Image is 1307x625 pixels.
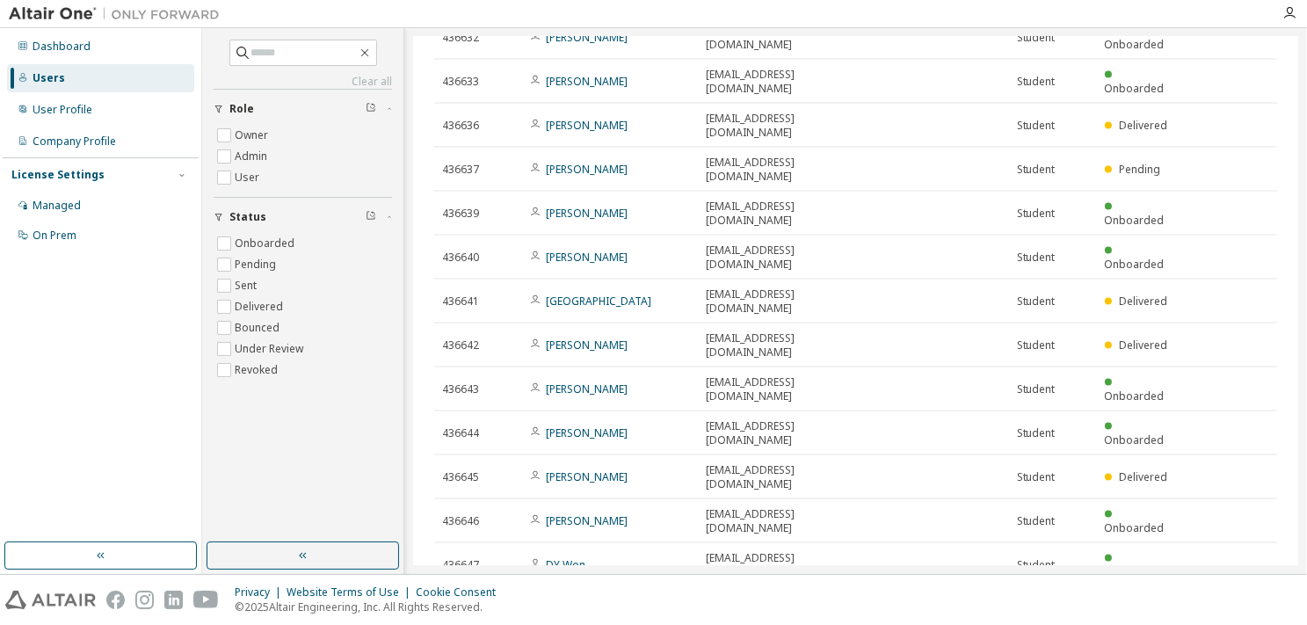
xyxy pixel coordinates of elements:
a: [PERSON_NAME] [546,338,628,352]
span: 436644 [442,426,479,440]
label: Delivered [235,296,287,317]
a: [PERSON_NAME] [546,382,628,396]
span: Student [1017,75,1056,89]
a: Clear all [214,75,392,89]
span: [EMAIL_ADDRESS][DOMAIN_NAME] [706,375,866,403]
div: Dashboard [33,40,91,54]
div: User Profile [33,103,92,117]
div: License Settings [11,168,105,182]
a: [PERSON_NAME] [546,30,628,45]
a: DY Won [546,557,585,572]
span: [EMAIL_ADDRESS][DOMAIN_NAME] [706,112,866,140]
span: Student [1017,251,1056,265]
div: Managed [33,199,81,213]
span: [EMAIL_ADDRESS][DOMAIN_NAME] [706,287,866,316]
span: Clear filter [366,210,376,224]
a: [GEOGRAPHIC_DATA] [546,294,651,309]
span: 436637 [442,163,479,177]
span: Student [1017,119,1056,133]
span: 436633 [442,75,479,89]
span: 436639 [442,207,479,221]
div: Cookie Consent [416,585,506,600]
label: Sent [235,275,260,296]
label: Admin [235,146,271,167]
a: [PERSON_NAME] [546,162,628,177]
span: Student [1017,338,1056,352]
span: [EMAIL_ADDRESS][DOMAIN_NAME] [706,243,866,272]
a: [PERSON_NAME] [546,74,628,89]
span: Onboarded [1105,81,1165,96]
span: 436632 [442,31,479,45]
span: Onboarded [1105,37,1165,52]
span: [EMAIL_ADDRESS][DOMAIN_NAME] [706,24,866,52]
label: Revoked [235,360,281,381]
img: youtube.svg [193,591,219,609]
label: Pending [235,254,280,275]
img: linkedin.svg [164,591,183,609]
span: 436640 [442,251,479,265]
span: 436642 [442,338,479,352]
span: Student [1017,207,1056,221]
span: 436636 [442,119,479,133]
span: Status [229,210,266,224]
span: Clear filter [366,102,376,116]
span: Student [1017,382,1056,396]
span: [EMAIL_ADDRESS][DOMAIN_NAME] [706,68,866,96]
img: altair_logo.svg [5,591,96,609]
span: 436646 [442,514,479,528]
label: Under Review [235,338,307,360]
button: Status [214,198,392,236]
a: [PERSON_NAME] [546,206,628,221]
label: Owner [235,125,272,146]
img: facebook.svg [106,591,125,609]
p: © 2025 Altair Engineering, Inc. All Rights Reserved. [235,600,506,614]
div: On Prem [33,229,76,243]
div: Website Terms of Use [287,585,416,600]
span: 436641 [442,294,479,309]
span: [EMAIL_ADDRESS][DOMAIN_NAME] [706,419,866,447]
span: Onboarded [1105,520,1165,535]
span: 436643 [442,382,479,396]
span: Student [1017,31,1056,45]
div: Privacy [235,585,287,600]
span: Delivered [1119,294,1167,309]
span: Pending [1119,162,1160,177]
span: Onboarded [1105,432,1165,447]
span: Onboarded [1105,564,1165,579]
span: Delivered [1119,338,1167,352]
a: [PERSON_NAME] [546,118,628,133]
img: instagram.svg [135,591,154,609]
span: [EMAIL_ADDRESS][DOMAIN_NAME] [706,156,866,184]
span: [EMAIL_ADDRESS][DOMAIN_NAME] [706,463,866,491]
a: [PERSON_NAME] [546,469,628,484]
span: Student [1017,426,1056,440]
span: Onboarded [1105,257,1165,272]
span: [EMAIL_ADDRESS][DOMAIN_NAME] [706,551,866,579]
span: Student [1017,163,1056,177]
span: 436645 [442,470,479,484]
span: Student [1017,558,1056,572]
a: [PERSON_NAME] [546,425,628,440]
a: [PERSON_NAME] [546,250,628,265]
label: User [235,167,263,188]
span: [EMAIL_ADDRESS][DOMAIN_NAME] [706,507,866,535]
span: Onboarded [1105,213,1165,228]
span: Delivered [1119,118,1167,133]
span: [EMAIL_ADDRESS][DOMAIN_NAME] [706,331,866,360]
div: Users [33,71,65,85]
label: Onboarded [235,233,298,254]
div: Company Profile [33,134,116,149]
label: Bounced [235,317,283,338]
span: Role [229,102,254,116]
span: [EMAIL_ADDRESS][DOMAIN_NAME] [706,200,866,228]
span: Onboarded [1105,389,1165,403]
button: Role [214,90,392,128]
span: 436647 [442,558,479,572]
span: Student [1017,514,1056,528]
span: Student [1017,470,1056,484]
img: Altair One [9,5,229,23]
span: Student [1017,294,1056,309]
a: [PERSON_NAME] [546,513,628,528]
span: Delivered [1119,469,1167,484]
